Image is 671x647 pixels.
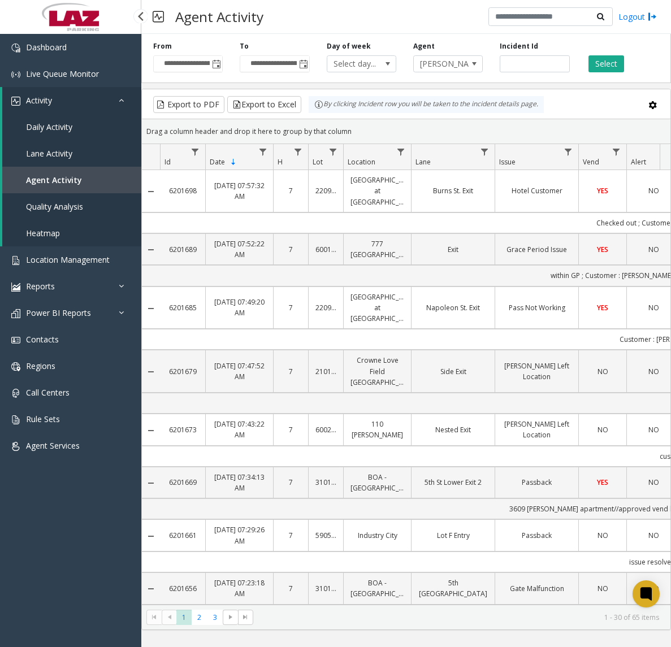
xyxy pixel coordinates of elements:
a: Collapse Details [142,245,160,254]
a: Lot F Entry [418,530,488,541]
button: Export to Excel [227,96,301,113]
a: Collapse Details [142,187,160,196]
a: 220903 [315,302,336,313]
a: Lane Activity [2,140,141,167]
kendo-pager-info: 1 - 30 of 65 items [260,613,659,622]
a: Passback [502,530,572,541]
a: Collapse Details [142,304,160,313]
span: Agent Activity [26,175,82,185]
img: 'icon' [11,256,20,265]
a: Quality Analysis [2,193,141,220]
label: To [240,41,249,51]
a: 310112 [315,583,336,594]
span: Go to the next page [223,610,238,626]
img: logout [648,11,657,23]
a: 6201673 [167,424,198,435]
span: NO [598,531,608,540]
span: Toggle popup [297,56,309,72]
a: 7 [280,185,301,196]
span: Id [164,157,171,167]
span: Vend [583,157,599,167]
span: Date [210,157,225,167]
label: From [153,41,172,51]
span: Agent Services [26,440,80,451]
span: Go to the last page [238,610,253,626]
a: YES [586,302,620,313]
a: YES [586,477,620,488]
img: 'icon' [11,336,20,345]
a: [DATE] 07:34:13 AM [213,472,266,493]
img: 'icon' [11,97,20,106]
img: 'icon' [11,44,20,53]
a: 7 [280,424,301,435]
span: Reports [26,281,55,292]
img: 'icon' [11,362,20,371]
a: Collapse Details [142,479,160,488]
img: 'icon' [11,442,20,451]
a: [DATE] 07:43:22 AM [213,419,266,440]
span: H [278,157,283,167]
a: Logout [618,11,657,23]
img: 'icon' [11,70,20,79]
a: Side Exit [418,366,488,377]
div: Data table [142,144,670,604]
a: [GEOGRAPHIC_DATA] at [GEOGRAPHIC_DATA] [350,292,404,324]
a: Burns St. Exit [418,185,488,196]
span: Regions [26,361,55,371]
span: Daily Activity [26,121,72,132]
a: [PERSON_NAME] Left Location [502,419,572,440]
label: Incident Id [500,41,538,51]
a: 110 [PERSON_NAME] [350,419,404,440]
a: [GEOGRAPHIC_DATA] at [GEOGRAPHIC_DATA] [350,175,404,207]
a: BOA - [GEOGRAPHIC_DATA] [350,577,404,599]
span: Go to the next page [226,613,235,622]
span: NO [598,584,608,593]
a: Crowne Love Field [GEOGRAPHIC_DATA] [350,355,404,388]
a: [DATE] 07:47:52 AM [213,361,266,382]
a: 6201698 [167,185,198,196]
a: 6201669 [167,477,198,488]
span: Heatmap [26,228,60,238]
label: Day of week [327,41,371,51]
span: Contacts [26,334,59,345]
span: YES [597,245,608,254]
a: H Filter Menu [291,144,306,159]
a: [PERSON_NAME] Left Location [502,361,572,382]
button: Export to PDF [153,96,224,113]
a: 7 [280,477,301,488]
a: Daily Activity [2,114,141,140]
span: Sortable [229,158,238,167]
a: Exit [418,244,488,255]
a: [DATE] 07:52:22 AM [213,238,266,260]
span: Page 2 [192,610,207,625]
a: [DATE] 07:57:32 AM [213,180,266,202]
span: Go to the last page [241,613,250,622]
a: Lot Filter Menu [326,144,341,159]
a: BOA - [GEOGRAPHIC_DATA] [350,472,404,493]
a: Gate Malfunction [502,583,572,594]
a: NO [586,366,620,377]
span: Quality Analysis [26,201,83,212]
a: Issue Filter Menu [561,144,576,159]
span: YES [597,477,608,487]
span: NO [598,425,608,435]
a: 600166 [315,244,336,255]
a: Activity [2,87,141,114]
a: 7 [280,302,301,313]
span: Select day... [327,56,382,72]
span: Page 3 [207,610,223,625]
a: 210127 [315,366,336,377]
a: 7 [280,244,301,255]
a: Agent Activity [2,167,141,193]
button: Select [588,55,624,72]
img: infoIcon.svg [314,100,323,109]
a: Lane Filter Menu [477,144,492,159]
a: 7 [280,530,301,541]
span: Location Management [26,254,110,265]
a: [DATE] 07:23:18 AM [213,577,266,599]
a: Nested Exit [418,424,488,435]
span: Location [348,157,375,167]
a: 590571 [315,530,336,541]
span: Lot [313,157,323,167]
span: NO [598,367,608,376]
